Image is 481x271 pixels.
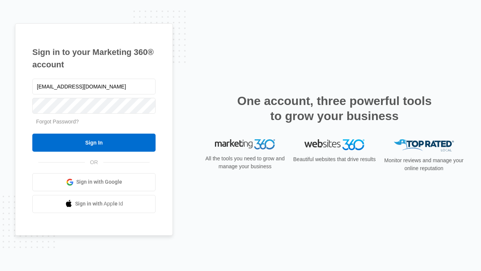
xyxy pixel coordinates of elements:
[32,46,156,71] h1: Sign in to your Marketing 360® account
[292,155,377,163] p: Beautiful websites that drive results
[215,139,275,150] img: Marketing 360
[382,157,466,172] p: Monitor reviews and manage your online reputation
[32,173,156,191] a: Sign in with Google
[76,178,122,186] span: Sign in with Google
[32,195,156,213] a: Sign in with Apple Id
[32,134,156,152] input: Sign In
[203,155,287,171] p: All the tools you need to grow and manage your business
[85,158,103,166] span: OR
[394,139,454,152] img: Top Rated Local
[75,200,123,208] span: Sign in with Apple Id
[304,139,365,150] img: Websites 360
[235,93,434,123] h2: One account, three powerful tools to grow your business
[32,79,156,94] input: Email
[36,119,79,125] a: Forgot Password?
